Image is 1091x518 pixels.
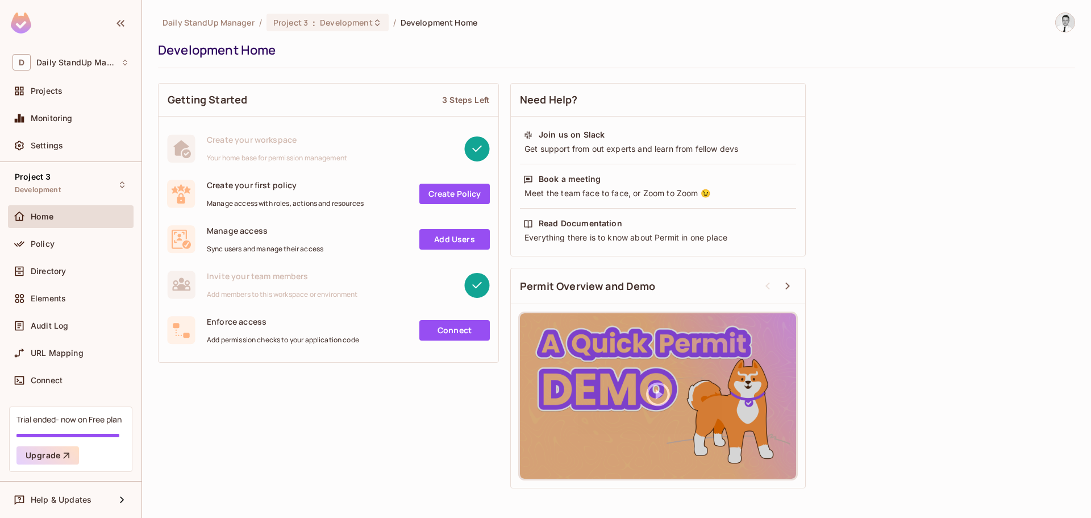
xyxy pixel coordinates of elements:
div: Development Home [158,42,1069,59]
span: Manage access with roles, actions and resources [207,199,364,208]
span: Workspace: Daily StandUp Manager [36,58,115,67]
div: Get support from out experts and learn from fellow devs [523,143,793,155]
a: Connect [419,320,490,341]
span: Create your workspace [207,134,347,145]
div: 3 Steps Left [442,94,489,105]
span: Connect [31,376,63,385]
span: Manage access [207,225,323,236]
span: Permit Overview and Demo [520,279,656,293]
span: Help & Updates [31,495,91,504]
span: Your home base for permission management [207,154,347,163]
span: Sync users and manage their access [207,245,323,254]
a: Create Policy [419,184,490,204]
button: Upgrade [16,446,79,465]
span: Elements [31,294,66,303]
div: Read Documentation [539,218,622,229]
span: Development Home [401,17,477,28]
span: Getting Started [168,93,247,107]
span: Add members to this workspace or environment [207,290,358,299]
img: Goran Jovanovic [1056,13,1075,32]
span: Project 3 [273,17,308,28]
span: Create your first policy [207,180,364,190]
div: Meet the team face to face, or Zoom to Zoom 😉 [523,188,793,199]
div: Join us on Slack [539,129,605,140]
span: Settings [31,141,63,150]
a: Add Users [419,229,490,250]
span: D [13,54,31,71]
li: / [393,17,396,28]
span: Enforce access [207,316,359,327]
div: Everything there is to know about Permit in one place [523,232,793,243]
div: Book a meeting [539,173,601,185]
span: URL Mapping [31,349,84,358]
span: Add permission checks to your application code [207,335,359,345]
span: Projects [31,86,63,96]
span: Project 3 [15,172,51,181]
span: Audit Log [31,321,68,330]
span: the active workspace [163,17,255,28]
div: Trial ended- now on Free plan [16,414,122,425]
span: Need Help? [520,93,578,107]
span: Development [15,185,61,194]
img: SReyMgAAAABJRU5ErkJggg== [11,13,31,34]
span: Monitoring [31,114,73,123]
span: Directory [31,267,66,276]
span: : [312,18,316,27]
span: Home [31,212,54,221]
span: Policy [31,239,55,248]
li: / [259,17,262,28]
span: Development [320,17,372,28]
span: Invite your team members [207,271,358,281]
